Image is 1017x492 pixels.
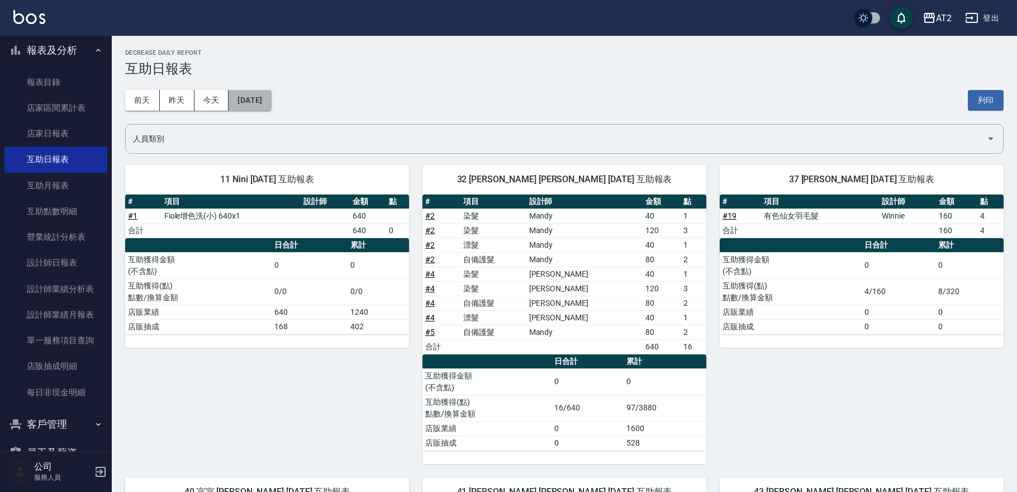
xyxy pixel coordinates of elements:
[552,395,624,421] td: 16/640
[982,130,1000,148] button: Open
[643,209,681,223] td: 40
[422,368,552,395] td: 互助獲得金額 (不含點)
[4,302,107,328] a: 設計師業績月報表
[139,174,396,185] span: 11 Nini [DATE] 互助報表
[350,223,386,238] td: 640
[425,313,435,322] a: #4
[161,209,301,223] td: Fiole增色洗(小) 640x1
[643,195,681,209] th: 金額
[422,421,552,436] td: 店販業績
[720,238,1004,334] table: a dense table
[125,223,161,238] td: 合計
[301,195,350,209] th: 設計師
[552,436,624,450] td: 0
[681,339,706,354] td: 16
[436,174,693,185] span: 32 [PERSON_NAME] [PERSON_NAME] [DATE] 互助報表
[348,319,409,334] td: 402
[935,278,1004,305] td: 8/320
[643,223,681,238] td: 120
[422,354,706,451] table: a dense table
[552,368,624,395] td: 0
[936,209,977,223] td: 160
[624,436,706,450] td: 528
[125,195,409,238] table: a dense table
[125,278,272,305] td: 互助獲得(點) 點數/換算金額
[526,238,643,252] td: Mandy
[935,319,1004,334] td: 0
[34,461,91,472] h5: 公司
[526,267,643,281] td: [PERSON_NAME]
[936,223,977,238] td: 160
[681,238,706,252] td: 1
[720,195,761,209] th: #
[624,421,706,436] td: 1600
[460,296,526,310] td: 自備護髮
[425,226,435,235] a: #2
[125,252,272,278] td: 互助獲得金額 (不含點)
[272,238,348,253] th: 日合計
[425,299,435,307] a: #4
[4,198,107,224] a: 互助點數明細
[272,305,348,319] td: 640
[681,267,706,281] td: 1
[34,472,91,482] p: 服務人員
[4,69,107,95] a: 報表目錄
[977,223,1004,238] td: 4
[681,223,706,238] td: 3
[229,90,271,111] button: [DATE]
[720,278,862,305] td: 互助獲得(點) 點數/換算金額
[460,223,526,238] td: 染髮
[526,325,643,339] td: Mandy
[968,90,1004,111] button: 列印
[272,278,348,305] td: 0/0
[125,319,272,334] td: 店販抽成
[160,90,194,111] button: 昨天
[348,278,409,305] td: 0/0
[643,325,681,339] td: 80
[348,252,409,278] td: 0
[422,395,552,421] td: 互助獲得(點) 點數/換算金額
[125,49,1004,56] h2: Decrease Daily Report
[125,238,409,334] table: a dense table
[935,252,1004,278] td: 0
[125,305,272,319] td: 店販業績
[4,36,107,65] button: 報表及分析
[386,195,409,209] th: 點
[643,281,681,296] td: 120
[526,195,643,209] th: 設計師
[460,310,526,325] td: 漂髮
[862,252,935,278] td: 0
[720,319,862,334] td: 店販抽成
[935,238,1004,253] th: 累計
[879,195,936,209] th: 設計師
[526,223,643,238] td: Mandy
[422,436,552,450] td: 店販抽成
[348,238,409,253] th: 累計
[425,284,435,293] a: #4
[386,223,409,238] td: 0
[681,195,706,209] th: 點
[681,310,706,325] td: 1
[460,267,526,281] td: 染髮
[13,10,45,24] img: Logo
[681,296,706,310] td: 2
[425,211,435,220] a: #2
[936,11,952,25] div: AT2
[526,209,643,223] td: Mandy
[130,129,982,149] input: 人員名稱
[643,238,681,252] td: 40
[425,240,435,249] a: #2
[425,255,435,264] a: #2
[862,305,935,319] td: 0
[460,209,526,223] td: 染髮
[961,8,1004,29] button: 登出
[272,252,348,278] td: 0
[890,7,913,29] button: save
[272,319,348,334] td: 168
[720,223,761,238] td: 合計
[9,461,31,483] img: Person
[723,211,736,220] a: #19
[977,209,1004,223] td: 4
[125,195,161,209] th: #
[936,195,977,209] th: 金額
